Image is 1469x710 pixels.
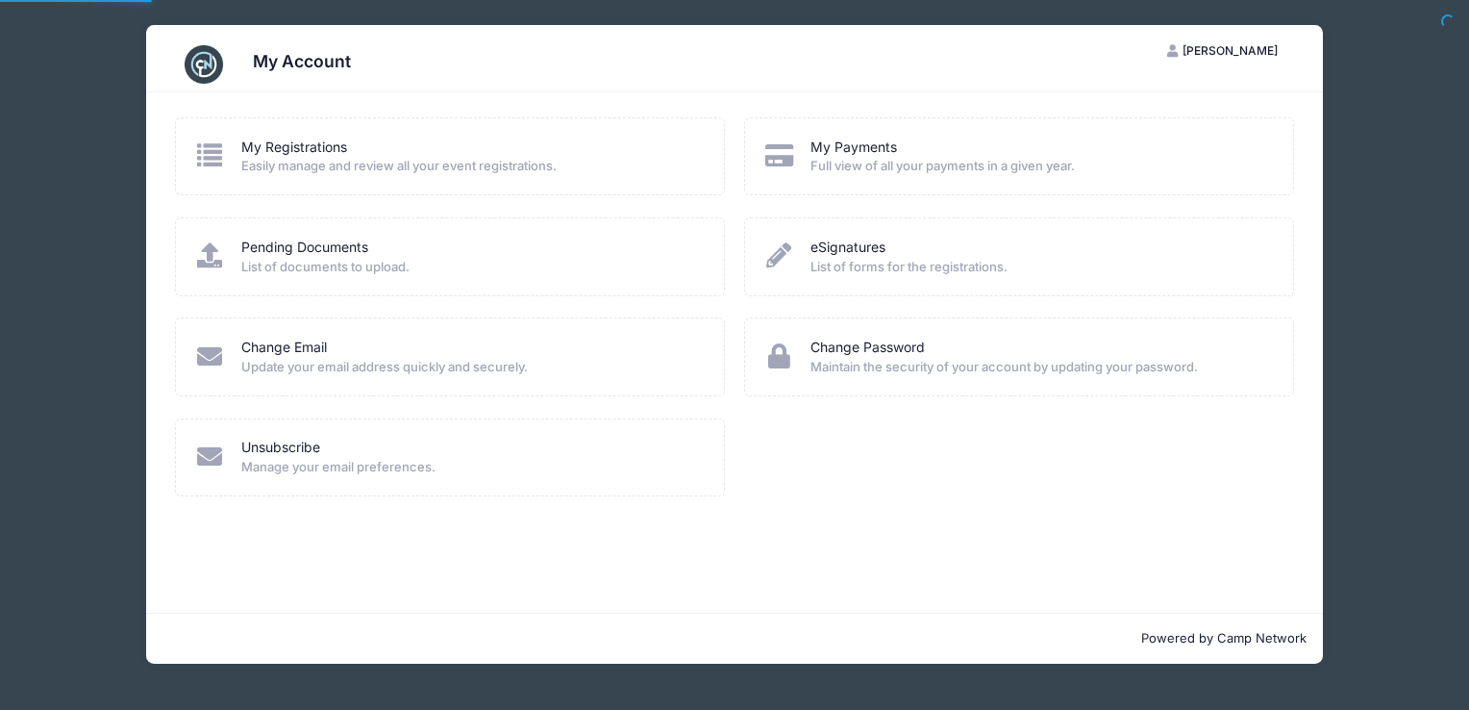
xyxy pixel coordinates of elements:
a: My Registrations [241,138,347,158]
span: Full view of all your payments in a given year. [810,157,1268,176]
span: List of forms for the registrations. [810,258,1268,277]
span: [PERSON_NAME] [1183,43,1278,58]
span: Update your email address quickly and securely. [241,358,699,377]
a: Change Email [241,338,327,358]
h3: My Account [253,51,351,71]
button: [PERSON_NAME] [1151,35,1295,67]
a: My Payments [810,138,897,158]
a: eSignatures [810,238,885,258]
span: Easily manage and review all your event registrations. [241,157,699,176]
a: Unsubscribe [241,438,320,458]
span: Manage your email preferences. [241,458,699,477]
a: Change Password [810,338,925,358]
span: Maintain the security of your account by updating your password. [810,358,1268,377]
a: Pending Documents [241,238,368,258]
span: List of documents to upload. [241,258,699,277]
p: Powered by Camp Network [162,629,1307,648]
img: CampNetwork [185,45,223,84]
